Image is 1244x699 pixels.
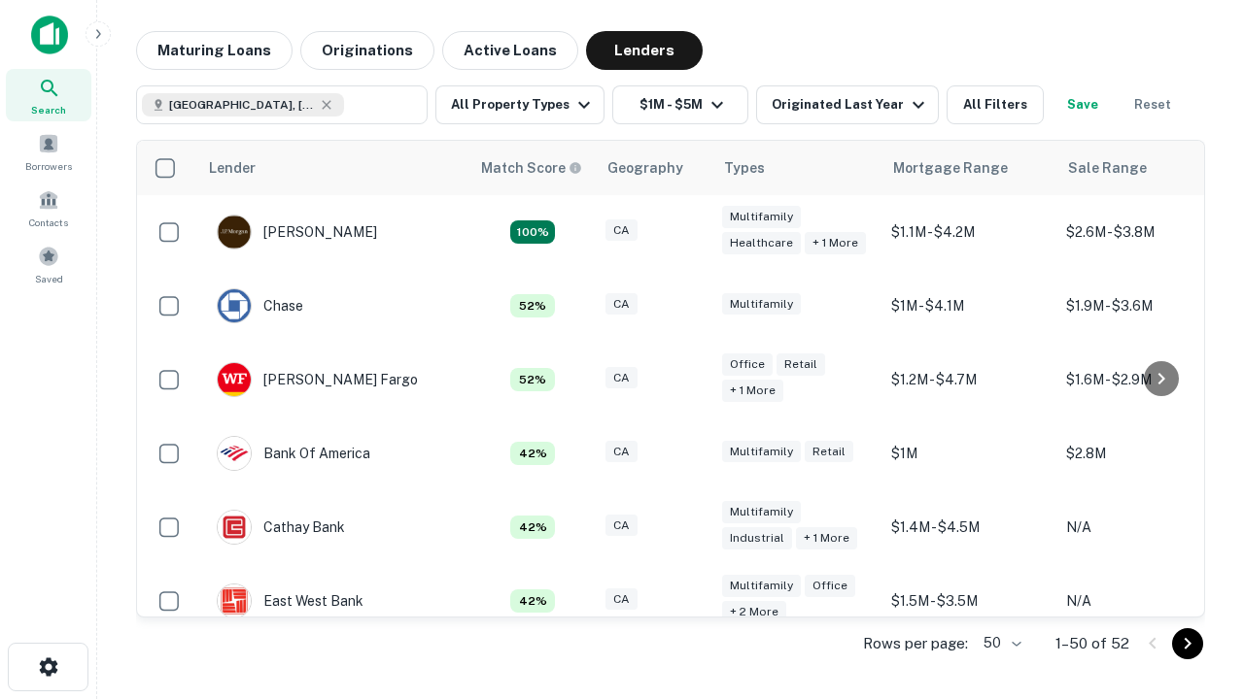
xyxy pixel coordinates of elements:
[510,368,555,391] div: Matching Properties: 5, hasApolloMatch: undefined
[605,441,638,463] div: CA
[435,85,605,124] button: All Property Types
[605,219,638,242] div: CA
[805,441,853,463] div: Retail
[777,353,825,376] div: Retail
[1056,343,1231,416] td: $1.6M - $2.9M
[1055,632,1129,655] p: 1–50 of 52
[217,362,418,397] div: [PERSON_NAME] Fargo
[6,238,91,290] a: Saved
[756,85,939,124] button: Originated Last Year
[1172,628,1203,659] button: Go to next page
[1056,564,1231,638] td: N/A
[217,215,377,250] div: [PERSON_NAME]
[722,575,801,597] div: Multifamily
[442,31,578,70] button: Active Loans
[1147,544,1244,637] iframe: Chat Widget
[796,527,857,549] div: + 1 more
[209,156,256,180] div: Lender
[31,102,66,117] span: Search
[31,16,68,54] img: capitalize-icon.png
[772,93,930,116] div: Originated Last Year
[881,269,1056,343] td: $1M - $4.1M
[724,156,765,180] div: Types
[722,206,801,228] div: Multifamily
[6,125,91,178] a: Borrowers
[1122,85,1184,124] button: Reset
[605,588,638,611] div: CA
[136,31,293,70] button: Maturing Loans
[481,157,578,179] h6: Match Score
[976,629,1024,657] div: 50
[510,516,555,539] div: Matching Properties: 4, hasApolloMatch: undefined
[612,85,748,124] button: $1M - $5M
[805,575,855,597] div: Office
[605,367,638,389] div: CA
[722,527,792,549] div: Industrial
[1056,195,1231,269] td: $2.6M - $3.8M
[510,589,555,613] div: Matching Properties: 4, hasApolloMatch: undefined
[596,141,712,195] th: Geography
[881,195,1056,269] td: $1.1M - $4.2M
[893,156,1008,180] div: Mortgage Range
[881,490,1056,564] td: $1.4M - $4.5M
[29,215,68,230] span: Contacts
[6,182,91,234] a: Contacts
[25,158,72,174] span: Borrowers
[881,141,1056,195] th: Mortgage Range
[169,96,315,114] span: [GEOGRAPHIC_DATA], [GEOGRAPHIC_DATA], [GEOGRAPHIC_DATA]
[881,416,1056,490] td: $1M
[863,632,968,655] p: Rows per page:
[881,343,1056,416] td: $1.2M - $4.7M
[1052,85,1114,124] button: Save your search to get updates of matches that match your search criteria.
[722,601,786,623] div: + 2 more
[217,510,345,545] div: Cathay Bank
[510,220,555,244] div: Matching Properties: 17, hasApolloMatch: undefined
[218,289,251,322] img: picture
[1056,141,1231,195] th: Sale Range
[217,288,303,323] div: Chase
[1056,490,1231,564] td: N/A
[722,441,801,463] div: Multifamily
[218,363,251,396] img: picture
[722,501,801,523] div: Multifamily
[218,216,251,249] img: picture
[217,583,363,618] div: East West Bank
[605,515,638,537] div: CA
[300,31,434,70] button: Originations
[469,141,596,195] th: Capitalize uses an advanced AI algorithm to match your search with the best lender. The match sco...
[218,437,251,470] img: picture
[722,380,783,402] div: + 1 more
[881,564,1056,638] td: $1.5M - $3.5M
[1056,269,1231,343] td: $1.9M - $3.6M
[35,271,63,286] span: Saved
[6,69,91,121] a: Search
[712,141,881,195] th: Types
[605,293,638,316] div: CA
[218,511,251,544] img: picture
[586,31,703,70] button: Lenders
[607,156,683,180] div: Geography
[197,141,469,195] th: Lender
[722,353,773,376] div: Office
[1068,156,1147,180] div: Sale Range
[510,442,555,465] div: Matching Properties: 4, hasApolloMatch: undefined
[947,85,1044,124] button: All Filters
[218,584,251,617] img: picture
[1056,416,1231,490] td: $2.8M
[481,157,582,179] div: Capitalize uses an advanced AI algorithm to match your search with the best lender. The match sco...
[510,294,555,317] div: Matching Properties: 5, hasApolloMatch: undefined
[722,293,801,316] div: Multifamily
[217,436,370,471] div: Bank Of America
[722,232,801,254] div: Healthcare
[805,232,866,254] div: + 1 more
